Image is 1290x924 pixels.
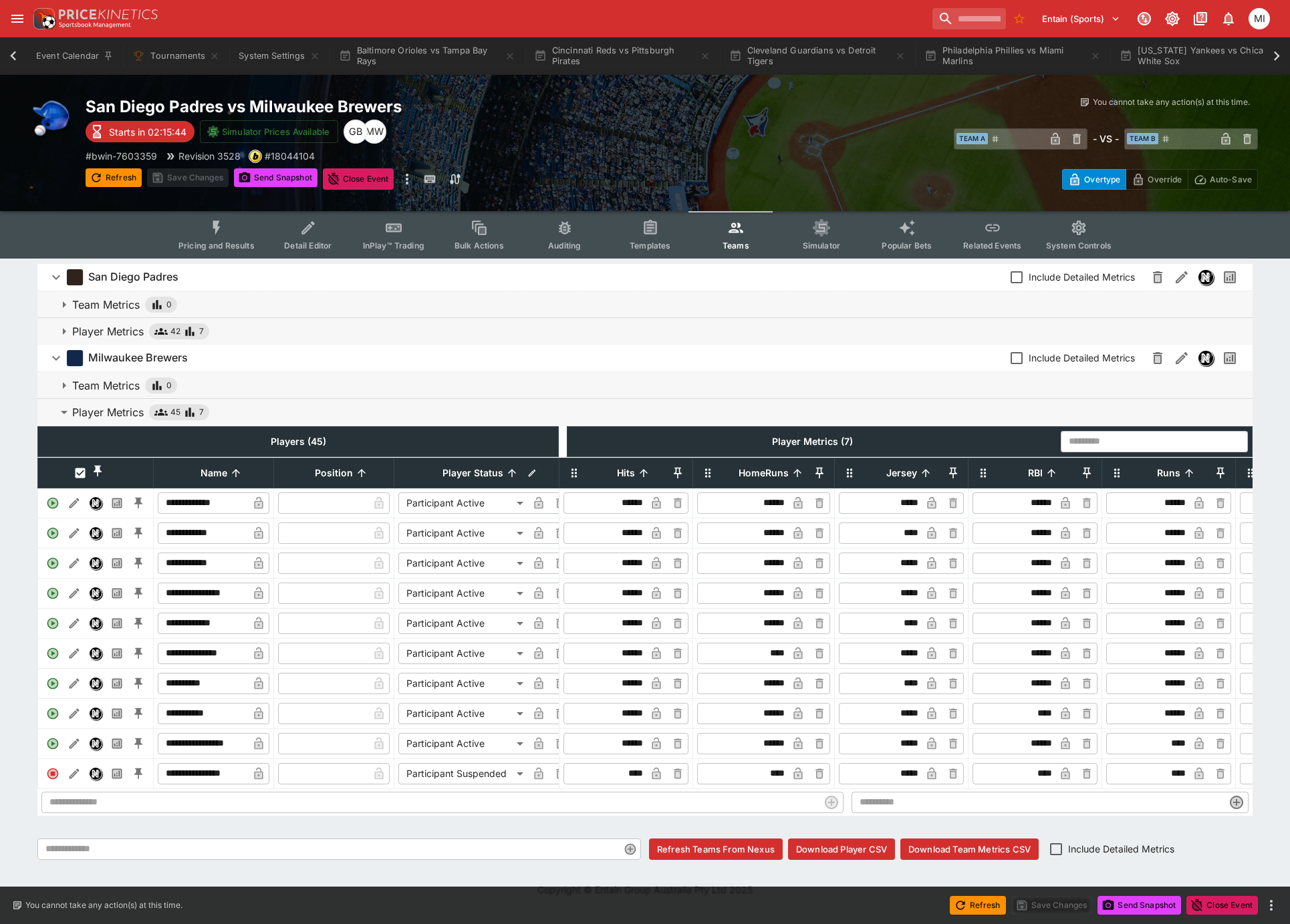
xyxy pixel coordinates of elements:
p: Starts in 02:15:44 [109,125,186,139]
button: Select Tenant [1034,8,1128,29]
img: nexus.svg [90,738,102,750]
span: 0 [166,298,172,311]
button: Nexus [85,492,106,514]
span: 7 [199,406,204,419]
div: Active Player [42,703,63,724]
button: more [399,168,415,190]
p: Team Metrics [72,377,140,394]
div: Participant Active [398,492,528,514]
button: Edit [63,522,85,544]
div: Nexus [89,496,102,510]
p: You cannot take any action(s) at this time. [1093,96,1250,108]
div: Participant Active [398,703,528,724]
div: Participant Active [398,522,528,544]
button: Edit [63,763,85,784]
button: Close Event [323,168,394,190]
button: Nexus [85,613,106,634]
img: nexus.svg [90,497,102,509]
div: Nexus [89,677,102,690]
div: Nexus [89,767,102,780]
div: Active Player [42,583,63,604]
img: baseball.png [32,96,75,139]
div: Participant Active [398,583,528,604]
img: PriceKinetics [59,9,158,19]
button: Nexus [85,522,106,544]
button: Nexus [85,763,106,784]
img: nexus.svg [1198,351,1213,365]
span: Include Detailed Metrics [1029,270,1135,284]
p: HomeRuns [739,465,789,481]
button: Past Performances [106,673,128,694]
h6: San Diego Padres [88,270,178,284]
button: michael.wilczynski [1245,4,1274,33]
button: Past Performances [106,583,128,604]
button: Edit [63,643,85,664]
span: Include Detailed Metrics [1029,351,1135,365]
img: nexus.svg [90,677,102,689]
div: Participant Active [398,643,528,664]
span: Detail Editor [284,241,332,251]
img: nexus.svg [90,617,102,629]
div: Active Player [42,553,63,574]
img: nexus.svg [90,557,102,569]
p: Hits [617,465,635,481]
div: Participant Active [398,553,528,574]
span: Player Status [428,465,518,481]
button: Past Performances [106,763,128,784]
button: Nexus [85,583,106,604]
button: Past Performances [106,643,128,664]
div: michael.wilczynski [1249,8,1270,29]
button: Past Performances [1218,346,1242,370]
button: Past Performances [1218,265,1242,289]
button: Nexus [85,643,106,664]
span: Jersey [872,465,932,481]
th: Players (45) [38,426,559,456]
button: Connected to PK [1132,7,1156,31]
button: Download Team Metrics CSV [900,838,1039,860]
span: Teams [723,241,749,251]
button: Refresh [86,168,142,187]
button: Event Calendar [28,37,122,75]
button: Open [1218,430,1242,454]
span: Templates [630,241,670,251]
img: nexus.svg [90,587,102,599]
span: 7 [199,325,204,338]
img: Sportsbook Management [59,22,131,28]
p: Runs [1157,465,1180,481]
span: RBI [1013,465,1057,481]
button: Player Metrics457 [37,399,1253,426]
div: Nexus [89,647,102,660]
button: Nexus [85,703,106,724]
p: Auto-Save [1210,172,1252,186]
input: search [932,8,1006,29]
div: Active Player [42,673,63,694]
button: Refresh [950,896,1006,915]
img: nexus.svg [1198,270,1213,285]
button: Tournaments [124,37,228,75]
div: Nexus [89,617,102,630]
button: Milwaukee BrewersInclude Detailed MetricsNexusPast Performances [37,345,1253,371]
div: Active Player [42,613,63,634]
p: Override [1148,172,1182,186]
img: nexus.svg [90,527,102,539]
button: Override [1126,169,1188,190]
span: InPlay™ Trading [363,241,424,251]
span: 45 [170,406,180,419]
div: Active Player [42,522,63,544]
button: Bulk edit [523,464,541,482]
span: 42 [170,325,180,338]
button: Baltimore Orioles vs Tampa Bay Rays [331,37,523,75]
span: Team B [1127,133,1158,144]
button: Documentation [1188,7,1212,31]
div: Nexus [89,707,102,720]
button: Cleveland Guardians vs Detroit Tigers [721,37,914,75]
button: Close Event [1186,896,1258,915]
img: nexus.svg [90,768,102,780]
img: nexus.svg [90,647,102,659]
span: Popular Bets [882,241,932,251]
p: RBI [1028,465,1043,481]
button: Notifications [1216,7,1241,31]
button: Edit [63,733,85,754]
div: Participant Suspended [398,763,528,784]
span: Include Detailed Metrics [1068,842,1174,856]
